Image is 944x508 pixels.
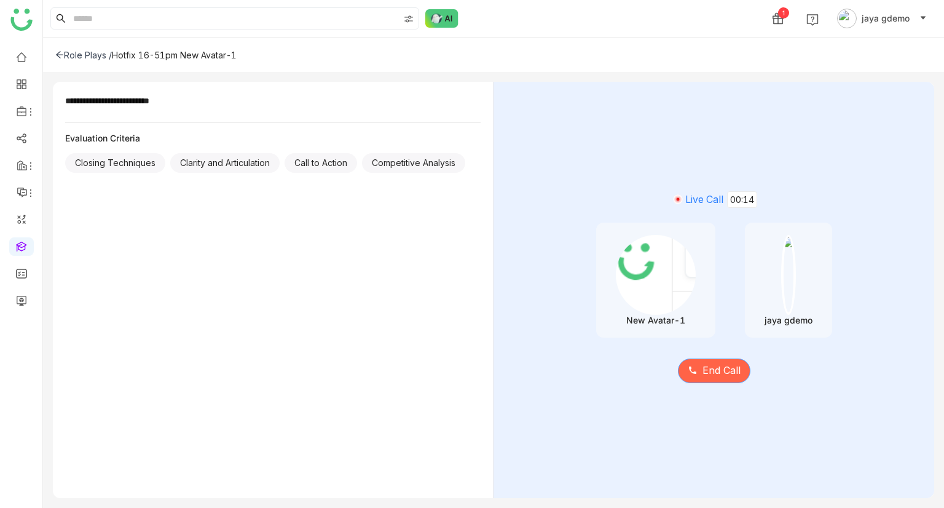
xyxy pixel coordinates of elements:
div: Clarity and Articulation [170,153,280,173]
div: Role Plays / [55,50,112,60]
img: search-type.svg [404,14,414,24]
div: Closing Techniques [65,153,165,173]
div: Hotfix 16-51pm New Avatar-1 [112,50,237,60]
img: logo [10,9,33,31]
span: jaya gdemo [862,12,910,25]
div: Call to Action [285,153,357,173]
div: jaya gdemo [765,315,812,325]
span: 00:14 [727,191,757,208]
img: live [671,192,685,207]
img: avatar [837,9,857,28]
img: 68c9481f52e66838b95152f1 [616,235,696,315]
div: 1 [778,7,789,18]
div: Live Call [513,191,915,208]
img: 68505838512bef77ea22beca [781,235,796,315]
img: help.svg [806,14,819,26]
button: jaya gdemo [835,9,929,28]
span: End Call [702,363,741,378]
img: ask-buddy-normal.svg [425,9,458,28]
div: New Avatar-1 [626,315,685,325]
div: Evaluation Criteria [65,133,481,143]
div: Competitive Analysis [362,153,465,173]
button: End Call [678,359,750,383]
